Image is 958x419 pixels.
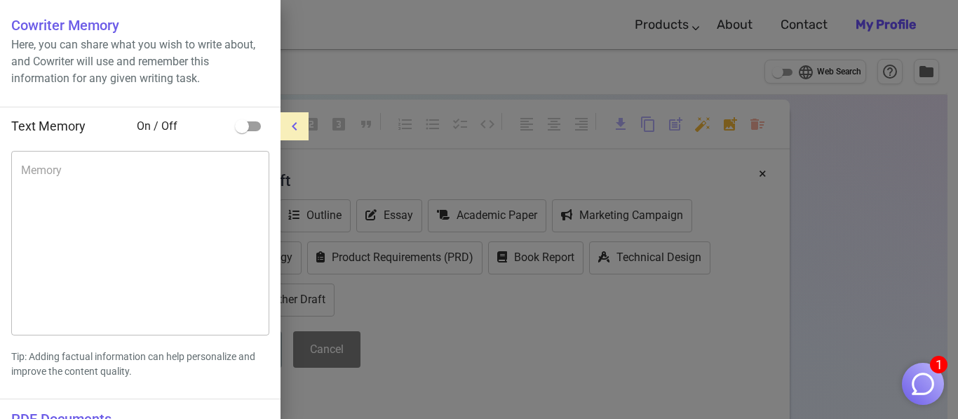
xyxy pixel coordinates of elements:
[11,36,269,87] p: Here, you can share what you wish to write about, and Cowriter will use and remember this informa...
[930,356,947,373] span: 1
[281,112,309,140] button: menu
[11,14,269,36] h6: Cowriter Memory
[11,350,269,379] p: Tip: Adding factual information can help personalize and improve the content quality.
[137,118,229,135] span: On / Off
[11,119,86,133] span: Text Memory
[910,371,936,397] img: Close chat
